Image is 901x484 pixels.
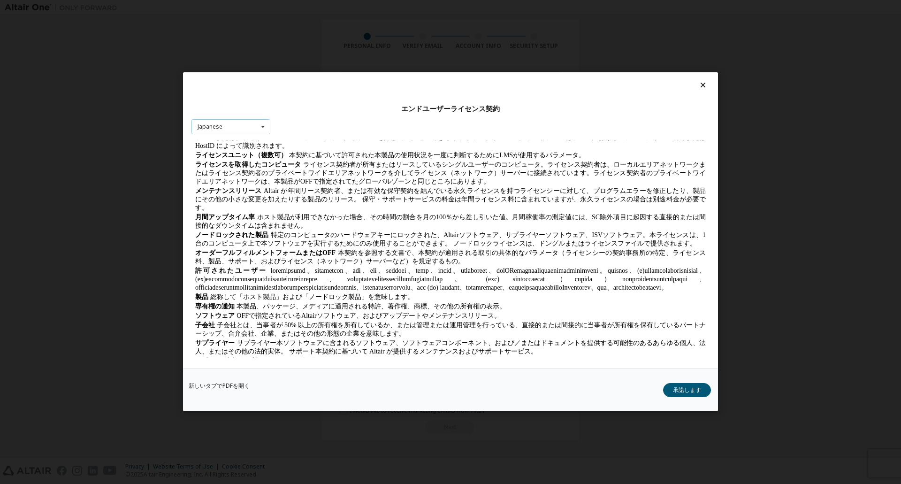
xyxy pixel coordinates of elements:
[4,154,17,161] span: 製品
[4,200,43,207] span: サプライヤー
[98,12,394,19] span: 本契約に基づいて許可された本製品の使用状況を一度に判断するためにLMSが使用するパラメータ。
[4,21,109,28] span: ライセンスを取得したコンピュータ
[663,384,711,398] button: 承諾します
[4,200,514,215] span: サプライヤー本ソフトウェアに含まれるソフトウェア、ソフトウェアコンポーネント、および／またはドキュメントを提供する可能性のあるあらゆる個人、法人、またはその他の法的実体。 サポート本契約に基づい...
[45,163,314,170] span: 本製品、パッケージ、メディアに適用される特許、著作権、商標、その他の所有権の表示。
[4,74,514,89] span: ホスト製品が利用できなかった場合、その時間の割合を月の100％から差し引いた値。月間稼働率の測定値には、SC除外項目に起因する直接的または間接的なダウンタイムは含まれません。
[4,217,32,224] span: サポート.
[191,104,710,114] div: エンドユーザーライセンス契約
[189,384,250,389] a: 新しいタブでPDFを開く
[4,163,43,170] span: 専有権の通知
[4,182,514,197] span: 子会社とは、当事者が 50% 以上の所有権を所有しているか、または管理または運用管理を行っている、直接的または間接的に当事者が所有権を保有しているパートナーシップ、合弁会社、企業、またはその他の...
[34,217,256,224] span: 本契約に基づいて Altair が提供するメンテナンスおよびサポートサービス。
[4,21,514,45] span: ライセンス契約者が所有またはリースしているシングルユーザーのコンピュータ。ライセンス契約者は、ローカルエリアネットワークまたはライセンス契約者のプライベートワイドエリアネットワークを介してライセ...
[4,182,23,189] span: 子会社
[45,172,309,179] span: OFFで指定されているAltairソフトウェア、およびアップデートやメンテナンスリリース。
[4,172,43,179] span: ソフトウェア
[198,124,222,130] div: Japanese
[4,12,96,19] span: ライセンスユニット（複数可）
[19,154,222,161] span: 総称して「ホスト製品」および「ノードロック製品」を意味します。
[4,127,76,134] span: 許可されたユーザー
[4,47,514,71] span: Altair が年間リース契約者、または有効な保守契約を結んでいる永久ライセンスを持つライセンシーに対して、プログラムエラーを修正したり、製品にその他の小さな変更を加えたりする製品のリリース。 ...
[4,47,70,54] span: メンテナンスリリース
[4,109,144,116] span: オーダーフルフィルメントフォームまたはOFF
[4,92,77,99] span: ノードロックされた製品
[4,127,514,151] span: loremipsumd、sitametcon、adi、eli、seddoei、temp、incid、utlaboreet、dolORemagnaaliquaenimadminimveni。qui...
[4,109,514,125] span: 本契約を参照する文書で、本契約が適用される取引の具体的なパラメータ（ライセンシーの契約事務所の特定、ライセンス料、製品、サポート、およびライセンス（ネットワーク）サーバーなど）を規定するもの。
[4,92,514,107] span: 特定のコンピュータのハードウェアキーにロックされた、Altairソフトウェア、サプライヤーソフトウェア、ISVソフトウェア。本ライセンスは、1台のコンピュータ上で本ソフトウェアを実行するためにの...
[4,74,63,81] span: 月間アップタイム率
